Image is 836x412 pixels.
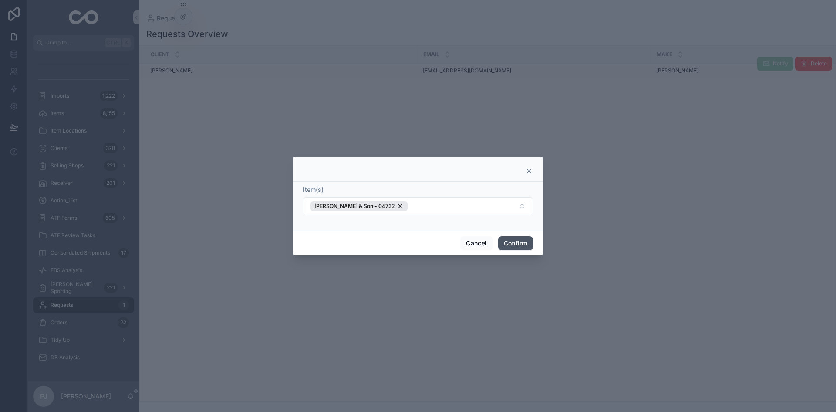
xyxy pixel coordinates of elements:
[303,186,324,193] span: Item(s)
[460,236,492,250] button: Cancel
[498,236,533,250] button: Confirm
[303,197,533,215] button: Select Button
[314,203,395,210] span: [PERSON_NAME] & Son - 04732
[310,201,408,211] button: Unselect 11052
